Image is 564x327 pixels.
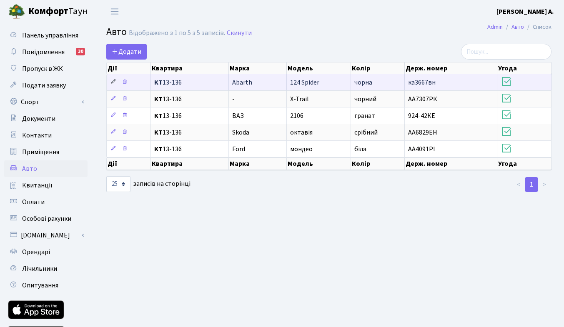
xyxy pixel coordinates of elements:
[232,78,252,87] span: Abarth
[4,277,88,294] a: Опитування
[487,22,503,31] a: Admin
[496,7,554,17] a: [PERSON_NAME] А.
[408,78,436,87] span: ка3667вн
[154,112,225,119] span: 13-136
[104,5,125,18] button: Переключити навігацію
[290,111,303,120] span: 2106
[4,144,88,160] a: Приміщення
[405,157,497,170] th: Держ. номер
[287,62,351,74] th: Модель
[4,194,88,210] a: Оплати
[232,145,245,154] span: Ford
[4,44,88,60] a: Повідомлення30
[22,181,53,190] span: Квитанції
[154,78,163,87] b: КТ
[154,96,225,102] span: 13-136
[106,176,191,192] label: записів на сторінці
[232,95,235,104] span: -
[354,145,366,154] span: біла
[511,22,524,31] a: Авто
[287,157,351,170] th: Модель
[290,145,313,154] span: мондео
[154,111,163,120] b: КТ
[524,22,551,32] li: Список
[4,244,88,260] a: Орендарі
[4,177,88,194] a: Квитанції
[154,128,163,137] b: КТ
[232,111,244,120] span: ВАЗ
[4,127,88,144] a: Контакти
[22,131,52,140] span: Контакти
[232,128,249,137] span: Skoda
[525,177,538,192] a: 1
[290,95,309,104] span: X-Trail
[154,79,225,86] span: 13-136
[4,260,88,277] a: Лічильники
[408,111,435,120] span: 924-42КЕ
[461,44,551,60] input: Пошук...
[76,48,85,55] div: 30
[405,62,497,74] th: Держ. номер
[408,128,437,137] span: АА6829ЕН
[107,62,151,74] th: Дії
[4,60,88,77] a: Пропуск в ЖК
[354,95,376,104] span: чорний
[496,7,554,16] b: [PERSON_NAME] А.
[227,29,252,37] a: Скинути
[290,78,319,87] span: 124 Spider
[497,157,551,170] th: Угода
[106,25,127,39] span: Авто
[497,62,551,74] th: Угода
[22,214,71,223] span: Особові рахунки
[106,176,130,192] select: записів на сторінці
[22,247,50,257] span: Орендарі
[408,95,437,104] span: АА7307РК
[154,145,163,154] b: КТ
[229,157,287,170] th: Марка
[4,110,88,127] a: Документи
[408,145,435,154] span: АА4091РІ
[22,264,57,273] span: Лічильники
[154,95,163,104] b: КТ
[4,94,88,110] a: Спорт
[229,62,287,74] th: Марка
[112,47,141,56] span: Додати
[4,227,88,244] a: [DOMAIN_NAME]
[22,31,78,40] span: Панель управління
[354,78,372,87] span: чорна
[475,18,564,36] nav: breadcrumb
[22,197,45,207] span: Оплати
[22,64,63,73] span: Пропуск в ЖК
[28,5,88,19] span: Таун
[354,111,375,120] span: гранат
[22,114,55,123] span: Документи
[106,44,147,60] a: Додати
[22,164,37,173] span: Авто
[151,62,229,74] th: Квартира
[290,128,313,137] span: октавія
[354,128,378,137] span: срібний
[4,160,88,177] a: Авто
[154,129,225,136] span: 13-136
[22,47,65,57] span: Повідомлення
[4,77,88,94] a: Подати заявку
[107,157,151,170] th: Дії
[4,210,88,227] a: Особові рахунки
[22,281,58,290] span: Опитування
[28,5,68,18] b: Комфорт
[129,29,225,37] div: Відображено з 1 по 5 з 5 записів.
[154,146,225,152] span: 13-136
[22,147,59,157] span: Приміщення
[351,62,405,74] th: Колір
[4,27,88,44] a: Панель управління
[8,3,25,20] img: logo.png
[151,157,229,170] th: Квартира
[22,81,66,90] span: Подати заявку
[351,157,405,170] th: Колір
